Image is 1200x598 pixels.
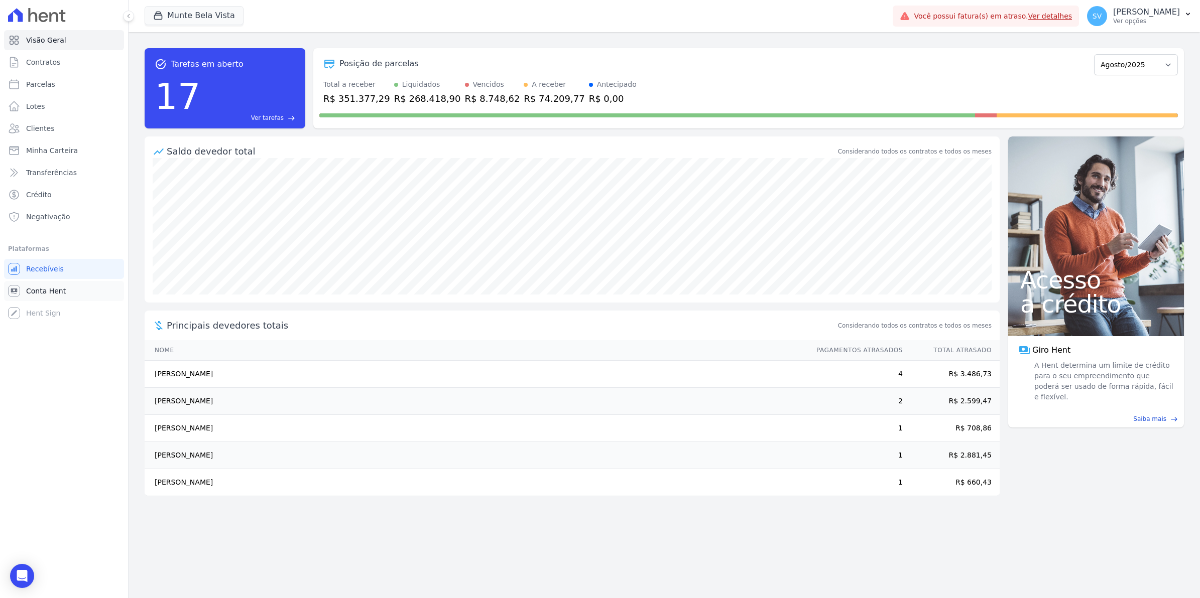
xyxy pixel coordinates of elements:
[4,281,124,301] a: Conta Hent
[807,469,903,496] td: 1
[465,92,520,105] div: R$ 8.748,62
[26,212,70,222] span: Negativação
[807,340,903,361] th: Pagamentos Atrasados
[26,190,52,200] span: Crédito
[145,415,807,442] td: [PERSON_NAME]
[26,79,55,89] span: Parcelas
[145,6,244,25] button: Munte Bela Vista
[10,564,34,588] div: Open Intercom Messenger
[903,469,1000,496] td: R$ 660,43
[838,321,992,330] span: Considerando todos os contratos e todos os meses
[4,185,124,205] a: Crédito
[532,79,566,90] div: A receber
[914,11,1072,22] span: Você possui fatura(s) em atraso.
[323,79,390,90] div: Total a receber
[4,163,124,183] a: Transferências
[171,58,244,70] span: Tarefas em aberto
[903,415,1000,442] td: R$ 708,86
[4,118,124,138] a: Clientes
[26,168,77,178] span: Transferências
[26,35,66,45] span: Visão Geral
[903,361,1000,388] td: R$ 3.486,73
[1113,17,1180,25] p: Ver opções
[1079,2,1200,30] button: SV [PERSON_NAME] Ver opções
[145,469,807,496] td: [PERSON_NAME]
[26,286,66,296] span: Conta Hent
[4,207,124,227] a: Negativação
[4,74,124,94] a: Parcelas
[4,30,124,50] a: Visão Geral
[1020,292,1172,316] span: a crédito
[1032,360,1174,402] span: A Hent determina um limite de crédito para o seu empreendimento que poderá ser usado de forma ráp...
[323,92,390,105] div: R$ 351.377,29
[26,264,64,274] span: Recebíveis
[1032,344,1070,356] span: Giro Hent
[807,361,903,388] td: 4
[1028,12,1072,20] a: Ver detalhes
[394,92,461,105] div: R$ 268.418,90
[1113,7,1180,17] p: [PERSON_NAME]
[155,58,167,70] span: task_alt
[597,79,637,90] div: Antecipado
[205,113,295,122] a: Ver tarefas east
[807,415,903,442] td: 1
[4,52,124,72] a: Contratos
[288,114,295,122] span: east
[145,361,807,388] td: [PERSON_NAME]
[4,96,124,116] a: Lotes
[903,388,1000,415] td: R$ 2.599,47
[1133,414,1166,423] span: Saiba mais
[1093,13,1102,20] span: SV
[402,79,440,90] div: Liquidados
[339,58,419,70] div: Posição de parcelas
[838,147,992,156] div: Considerando todos os contratos e todos os meses
[167,319,836,332] span: Principais devedores totais
[903,442,1000,469] td: R$ 2.881,45
[589,92,637,105] div: R$ 0,00
[4,259,124,279] a: Recebíveis
[903,340,1000,361] th: Total Atrasado
[26,123,54,133] span: Clientes
[4,140,124,161] a: Minha Carteira
[167,144,836,158] div: Saldo devedor total
[251,113,284,122] span: Ver tarefas
[155,70,201,122] div: 17
[8,243,120,255] div: Plataformas
[145,388,807,415] td: [PERSON_NAME]
[1170,415,1178,423] span: east
[26,57,60,67] span: Contratos
[807,442,903,469] td: 1
[524,92,584,105] div: R$ 74.209,77
[26,145,78,156] span: Minha Carteira
[145,442,807,469] td: [PERSON_NAME]
[1014,414,1178,423] a: Saiba mais east
[145,340,807,361] th: Nome
[26,101,45,111] span: Lotes
[1020,268,1172,292] span: Acesso
[473,79,504,90] div: Vencidos
[807,388,903,415] td: 2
